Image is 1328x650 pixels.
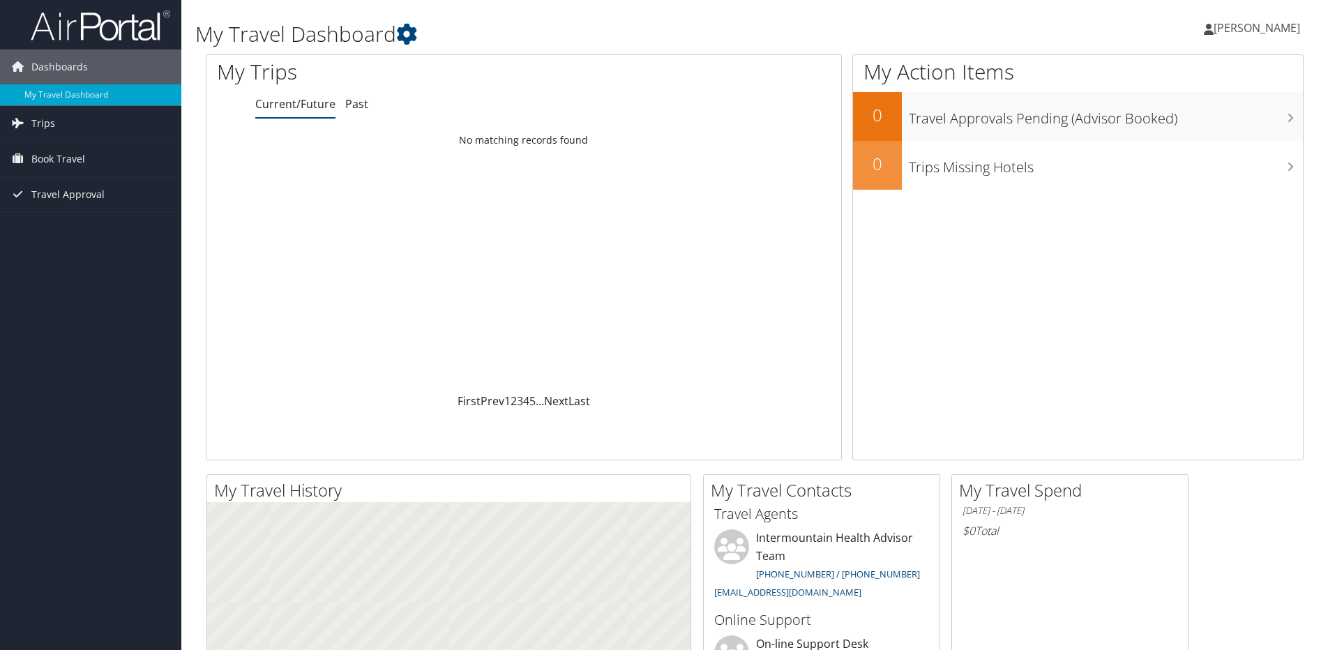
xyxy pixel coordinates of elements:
span: … [536,393,544,409]
span: Trips [31,106,55,141]
h2: My Travel Contacts [711,478,940,502]
span: Travel Approval [31,177,105,212]
h3: Trips Missing Hotels [909,151,1303,177]
a: 5 [529,393,536,409]
a: 1 [504,393,511,409]
h1: My Trips [217,57,566,86]
a: 3 [517,393,523,409]
a: [PHONE_NUMBER] / [PHONE_NUMBER] [756,568,920,580]
h6: [DATE] - [DATE] [963,504,1177,517]
h2: My Travel History [214,478,691,502]
li: Intermountain Health Advisor Team [707,529,936,604]
span: Dashboards [31,50,88,84]
a: Next [544,393,568,409]
a: Prev [481,393,504,409]
a: Past [345,96,368,112]
h1: My Action Items [853,57,1303,86]
h2: My Travel Spend [959,478,1188,502]
a: 2 [511,393,517,409]
span: $0 [963,523,975,538]
a: Current/Future [255,96,335,112]
span: [PERSON_NAME] [1214,20,1300,36]
h6: Total [963,523,1177,538]
a: 0Trips Missing Hotels [853,141,1303,190]
a: [PERSON_NAME] [1204,7,1314,49]
a: 4 [523,393,529,409]
h3: Travel Approvals Pending (Advisor Booked) [909,102,1303,128]
a: Last [568,393,590,409]
td: No matching records found [206,128,841,153]
h3: Travel Agents [714,504,929,524]
a: First [458,393,481,409]
h2: 0 [853,152,902,176]
h3: Online Support [714,610,929,630]
img: airportal-logo.png [31,9,170,42]
a: [EMAIL_ADDRESS][DOMAIN_NAME] [714,586,861,598]
span: Book Travel [31,142,85,176]
a: 0Travel Approvals Pending (Advisor Booked) [853,92,1303,141]
h2: 0 [853,103,902,127]
h1: My Travel Dashboard [195,20,941,49]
